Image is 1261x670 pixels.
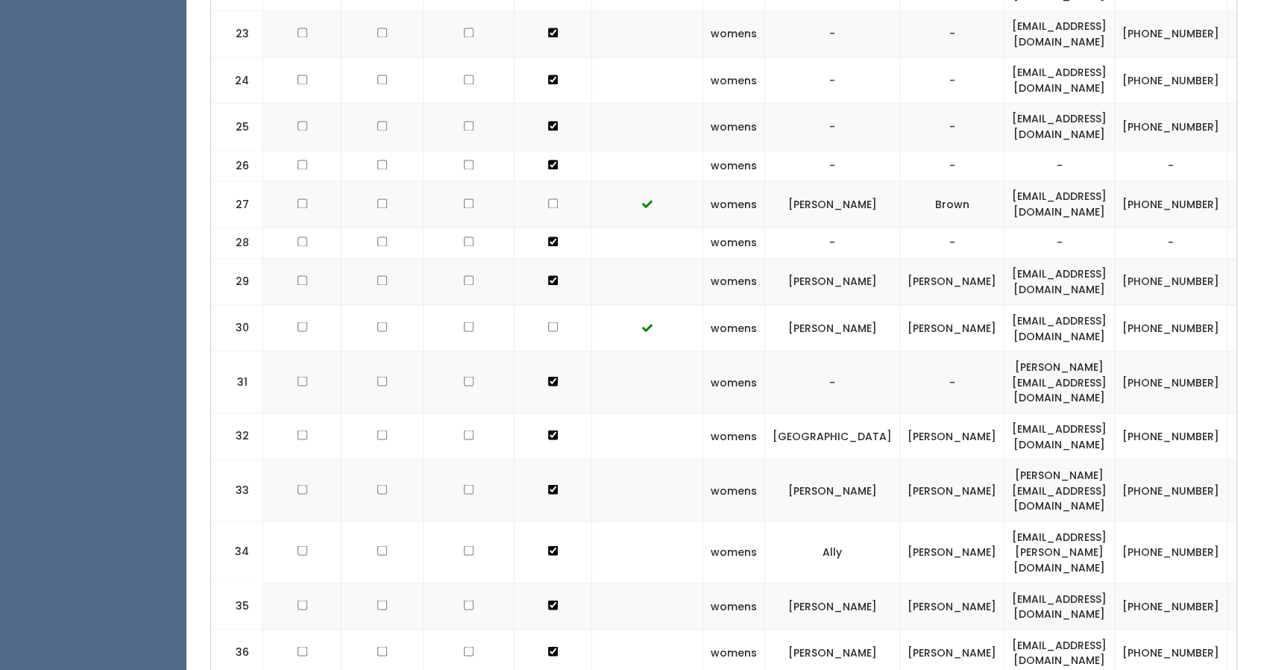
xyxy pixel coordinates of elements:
[1004,583,1115,629] td: [EMAIL_ADDRESS][DOMAIN_NAME]
[211,351,263,413] td: 31
[1115,351,1227,413] td: [PHONE_NUMBER]
[211,150,263,181] td: 26
[1004,181,1115,228] td: [EMAIL_ADDRESS][DOMAIN_NAME]
[703,228,765,259] td: womens
[765,521,900,583] td: Ally
[211,11,263,57] td: 23
[900,150,1004,181] td: -
[1004,258,1115,304] td: [EMAIL_ADDRESS][DOMAIN_NAME]
[1115,57,1227,104] td: [PHONE_NUMBER]
[1115,305,1227,351] td: [PHONE_NUMBER]
[211,583,263,629] td: 35
[765,258,900,304] td: [PERSON_NAME]
[703,11,765,57] td: womens
[211,305,263,351] td: 30
[211,57,263,104] td: 24
[703,351,765,413] td: womens
[765,351,900,413] td: -
[703,583,765,629] td: womens
[1004,351,1115,413] td: [PERSON_NAME][EMAIL_ADDRESS][DOMAIN_NAME]
[1115,258,1227,304] td: [PHONE_NUMBER]
[900,11,1004,57] td: -
[703,460,765,522] td: womens
[765,57,900,104] td: -
[1115,521,1227,583] td: [PHONE_NUMBER]
[765,305,900,351] td: [PERSON_NAME]
[703,521,765,583] td: womens
[1115,181,1227,228] td: [PHONE_NUMBER]
[211,258,263,304] td: 29
[703,104,765,150] td: womens
[900,583,1004,629] td: [PERSON_NAME]
[1004,150,1115,181] td: -
[703,57,765,104] td: womens
[703,150,765,181] td: womens
[1004,413,1115,460] td: [EMAIL_ADDRESS][DOMAIN_NAME]
[1115,460,1227,522] td: [PHONE_NUMBER]
[765,413,900,460] td: [GEOGRAPHIC_DATA]
[1004,57,1115,104] td: [EMAIL_ADDRESS][DOMAIN_NAME]
[1004,11,1115,57] td: [EMAIL_ADDRESS][DOMAIN_NAME]
[900,305,1004,351] td: [PERSON_NAME]
[900,228,1004,259] td: -
[703,181,765,228] td: womens
[211,228,263,259] td: 28
[1004,228,1115,259] td: -
[211,413,263,460] td: 32
[765,181,900,228] td: [PERSON_NAME]
[211,521,263,583] td: 34
[765,104,900,150] td: -
[1115,413,1227,460] td: [PHONE_NUMBER]
[1115,583,1227,629] td: [PHONE_NUMBER]
[1115,228,1227,259] td: -
[900,181,1004,228] td: Brown
[765,583,900,629] td: [PERSON_NAME]
[703,305,765,351] td: womens
[900,104,1004,150] td: -
[1004,104,1115,150] td: [EMAIL_ADDRESS][DOMAIN_NAME]
[765,150,900,181] td: -
[1115,11,1227,57] td: [PHONE_NUMBER]
[900,351,1004,413] td: -
[1004,305,1115,351] td: [EMAIL_ADDRESS][DOMAIN_NAME]
[703,413,765,460] td: womens
[703,258,765,304] td: womens
[765,228,900,259] td: -
[900,413,1004,460] td: [PERSON_NAME]
[765,11,900,57] td: -
[211,460,263,522] td: 33
[211,181,263,228] td: 27
[900,57,1004,104] td: -
[900,258,1004,304] td: [PERSON_NAME]
[1004,521,1115,583] td: [EMAIL_ADDRESS][PERSON_NAME][DOMAIN_NAME]
[1004,460,1115,522] td: [PERSON_NAME][EMAIL_ADDRESS][DOMAIN_NAME]
[765,460,900,522] td: [PERSON_NAME]
[1115,150,1227,181] td: -
[211,104,263,150] td: 25
[1115,104,1227,150] td: [PHONE_NUMBER]
[900,521,1004,583] td: [PERSON_NAME]
[900,460,1004,522] td: [PERSON_NAME]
